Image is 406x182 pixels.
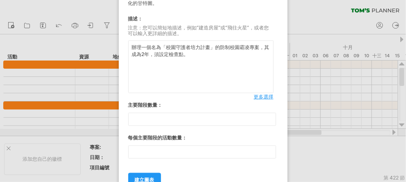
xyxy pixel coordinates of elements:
a: 更多選擇 [254,93,274,101]
font: 每個主要階段的活動數量： [128,135,187,141]
font: 描述： [128,15,143,21]
font: 更多選擇 [254,94,274,100]
font: 注意：您可以簡短地描述，例如“建造房屋”或“飛往火星”，或者您可以輸入更詳細的描述。 [128,24,269,36]
font: 主要階段數量： [128,102,163,108]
